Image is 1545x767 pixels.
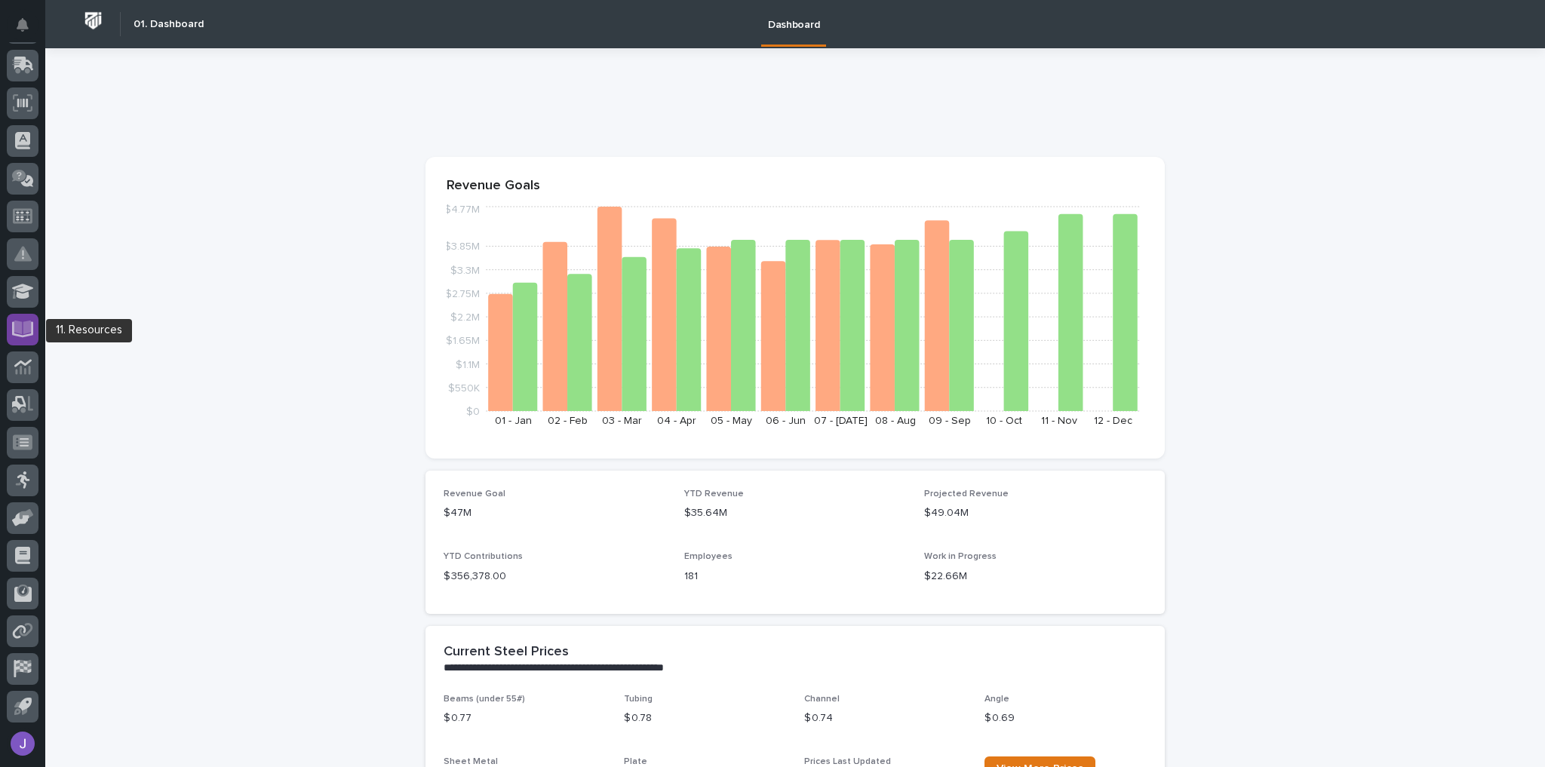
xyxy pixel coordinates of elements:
[804,710,966,726] p: $ 0.74
[446,336,480,347] tspan: $1.65M
[456,360,480,370] tspan: $1.1M
[814,416,868,426] text: 07 - [DATE]
[548,416,588,426] text: 02 - Feb
[711,416,752,426] text: 05 - May
[447,178,1144,195] p: Revenue Goals
[7,9,38,41] button: Notifications
[924,489,1009,499] span: Projected Revenue
[450,265,480,276] tspan: $3.3M
[444,757,498,766] span: Sheet Metal
[450,312,480,323] tspan: $2.2M
[684,552,733,561] span: Employees
[466,407,480,417] tspan: $0
[444,505,666,521] p: $47M
[929,416,971,426] text: 09 - Sep
[924,505,1147,521] p: $49.04M
[495,416,532,426] text: 01 - Jan
[986,416,1022,426] text: 10 - Oct
[444,569,666,584] p: $ 356,378.00
[624,710,786,726] p: $ 0.78
[444,552,523,561] span: YTD Contributions
[624,695,653,704] span: Tubing
[657,416,696,426] text: 04 - Apr
[804,695,840,704] span: Channel
[924,569,1147,584] p: $22.66M
[444,644,569,661] h2: Current Steel Prices
[134,18,204,31] h2: 01. Dashboard
[684,569,907,584] p: 181
[444,205,480,216] tspan: $4.77M
[1094,416,1132,426] text: 12 - Dec
[79,7,107,35] img: Workspace Logo
[924,552,997,561] span: Work in Progress
[1041,416,1077,426] text: 11 - Nov
[7,728,38,759] button: users-avatar
[984,710,1147,726] p: $ 0.69
[444,242,480,253] tspan: $3.85M
[684,489,744,499] span: YTD Revenue
[448,383,480,394] tspan: $550K
[766,416,806,426] text: 06 - Jun
[444,710,606,726] p: $ 0.77
[624,757,647,766] span: Plate
[602,416,642,426] text: 03 - Mar
[445,289,480,299] tspan: $2.75M
[804,757,891,766] span: Prices Last Updated
[19,18,38,42] div: Notifications
[875,416,916,426] text: 08 - Aug
[984,695,1009,704] span: Angle
[444,489,505,499] span: Revenue Goal
[444,695,525,704] span: Beams (under 55#)
[684,505,907,521] p: $35.64M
